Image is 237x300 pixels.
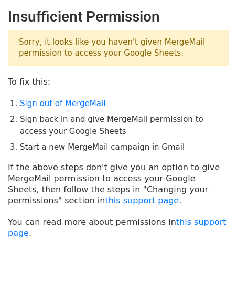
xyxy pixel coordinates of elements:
li: Sign back in and give MergeMail permission to access your Google Sheets [20,113,229,137]
p: You can read more about permissions in . [8,216,229,239]
h2: Insufficient Permission [8,8,229,26]
p: If the above steps don't give you an option to give MergeMail permission to access your Google Sh... [8,162,229,206]
a: this support page [105,195,179,205]
p: To fix this: [8,76,229,87]
li: Start a new MergeMail campaign in Gmail [20,141,229,153]
a: Sign out of MergeMail [20,99,105,108]
a: this support page [8,217,227,238]
p: Sorry, it looks like you haven't given MergeMail permission to access your Google Sheets. [8,30,229,66]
